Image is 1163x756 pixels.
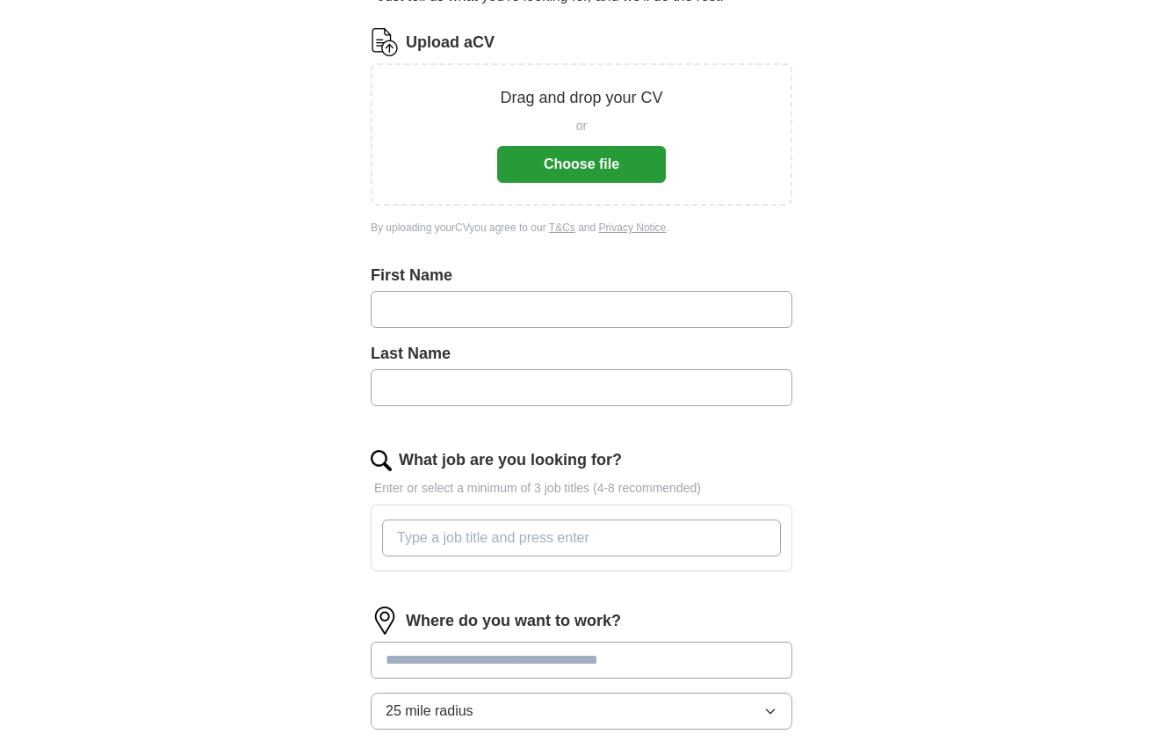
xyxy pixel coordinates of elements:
[371,607,399,635] img: location.png
[371,220,792,236] div: By uploading your CV you agree to our and .
[599,222,667,234] a: Privacy Notice
[371,450,392,471] img: search.png
[399,448,622,472] label: What job are you looking for?
[497,146,666,183] button: Choose file
[371,342,792,366] label: Last Name
[382,520,781,556] input: Type a job title and press enter
[406,31,495,55] label: Upload a CV
[371,479,792,498] p: Enter or select a minimum of 3 job titles (4-8 recommended)
[386,701,473,722] span: 25 mile radius
[406,609,621,633] label: Where do you want to work?
[371,264,792,287] label: First Name
[576,117,587,135] span: or
[371,693,792,730] button: 25 mile radius
[549,222,575,234] a: T&Cs
[371,28,399,56] img: CV Icon
[500,86,662,110] p: Drag and drop your CV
